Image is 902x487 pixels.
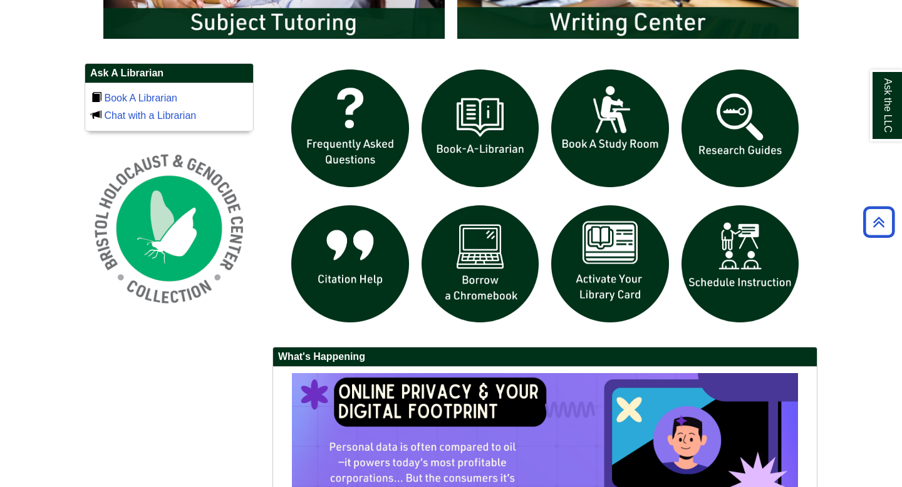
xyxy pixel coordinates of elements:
img: Book a Librarian icon links to book a librarian web page [415,63,546,193]
h2: Ask A Librarian [85,64,253,83]
img: Research Guides icon links to research guides web page [675,63,806,193]
img: For faculty. Schedule Library Instruction icon links to form. [675,199,806,329]
div: slideshow [285,63,805,334]
img: Holocaust and Genocide Collection [85,144,254,313]
a: Back to Top [859,213,899,230]
img: book a study room icon links to book a study room web page [545,63,675,193]
h2: What's Happening [273,347,817,367]
a: Chat with a Librarian [104,110,196,121]
img: citation help icon links to citation help guide page [285,199,415,329]
img: Borrow a chromebook icon links to the borrow a chromebook web page [415,199,546,329]
img: activate Library Card icon links to form to activate student ID into library card [545,199,675,329]
img: frequently asked questions [285,63,415,193]
a: Book A Librarian [104,93,177,103]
